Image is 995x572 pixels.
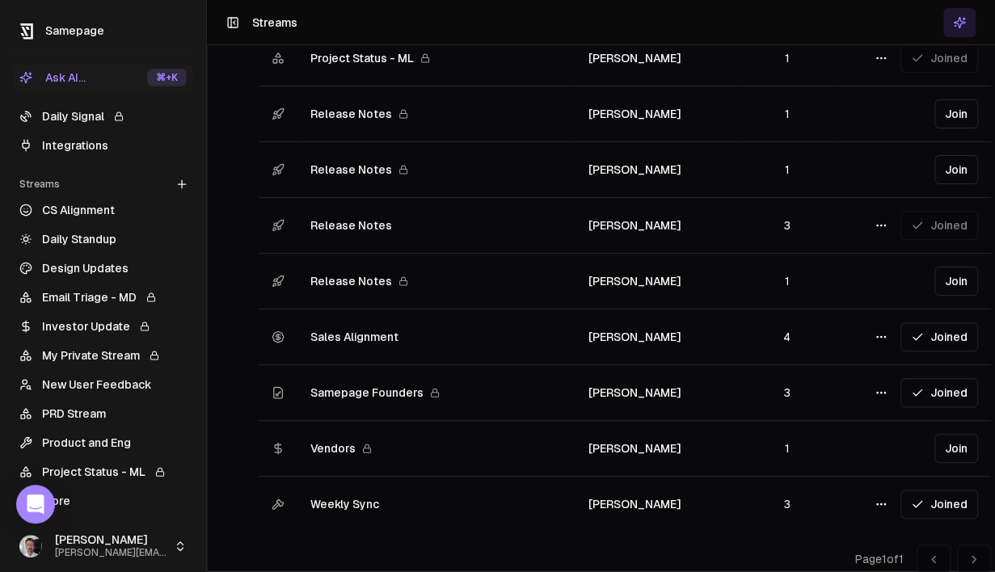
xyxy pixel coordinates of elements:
[588,330,681,343] span: [PERSON_NAME]
[19,535,42,557] img: _image
[588,498,681,511] span: [PERSON_NAME]
[13,226,193,252] a: Daily Standup
[934,434,978,463] button: Join
[310,273,392,289] span: Release Notes
[252,15,297,31] h1: Streams
[934,267,978,296] button: Join
[310,162,392,178] span: Release Notes
[855,551,904,567] span: Page 1 of 1
[588,52,681,65] span: [PERSON_NAME]
[13,132,193,158] a: Integrations
[13,197,193,223] a: CS Alignment
[13,430,193,456] a: Product and Eng
[55,547,167,559] span: [PERSON_NAME][EMAIL_ADDRESS]
[19,69,86,86] div: Ask AI...
[310,440,356,456] span: Vendors
[13,284,193,310] a: Email Triage - MD
[13,103,193,129] a: Daily Signal
[13,459,193,485] a: Project Status - ML
[310,496,379,512] span: Weekly Sync
[785,52,790,65] span: 1
[310,217,392,233] span: Release Notes
[911,385,968,401] span: Joined
[13,65,193,90] button: Ask AI...⌘+K
[45,24,104,37] span: Samepage
[588,163,681,176] span: [PERSON_NAME]
[588,442,681,455] span: [PERSON_NAME]
[934,155,978,184] button: Join
[588,275,681,288] span: [PERSON_NAME]
[13,488,193,514] a: More
[911,496,968,512] span: Joined
[785,163,790,176] span: 1
[310,385,424,401] span: Samepage Founders
[13,372,193,397] a: New User Feedback
[900,322,978,351] button: Joined
[911,329,968,345] span: Joined
[785,275,790,288] span: 1
[13,343,193,368] a: My Private Stream
[588,107,681,120] span: [PERSON_NAME]
[13,313,193,339] a: Investor Update
[310,329,398,345] span: Sales Alignment
[900,378,978,407] button: Joined
[13,527,193,566] button: [PERSON_NAME][PERSON_NAME][EMAIL_ADDRESS]
[16,485,55,524] div: Open Intercom Messenger
[784,219,791,232] span: 3
[13,255,193,281] a: Design Updates
[13,401,193,427] a: PRD Stream
[588,386,681,399] span: [PERSON_NAME]
[310,106,392,122] span: Release Notes
[784,386,791,399] span: 3
[900,490,978,519] button: Joined
[147,69,187,86] div: ⌘ +K
[784,498,791,511] span: 3
[934,99,978,128] button: Join
[785,442,790,455] span: 1
[55,533,167,548] span: [PERSON_NAME]
[783,330,791,343] span: 4
[785,107,790,120] span: 1
[588,219,681,232] span: [PERSON_NAME]
[13,171,193,197] div: Streams
[310,50,414,66] span: Project Status - ML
